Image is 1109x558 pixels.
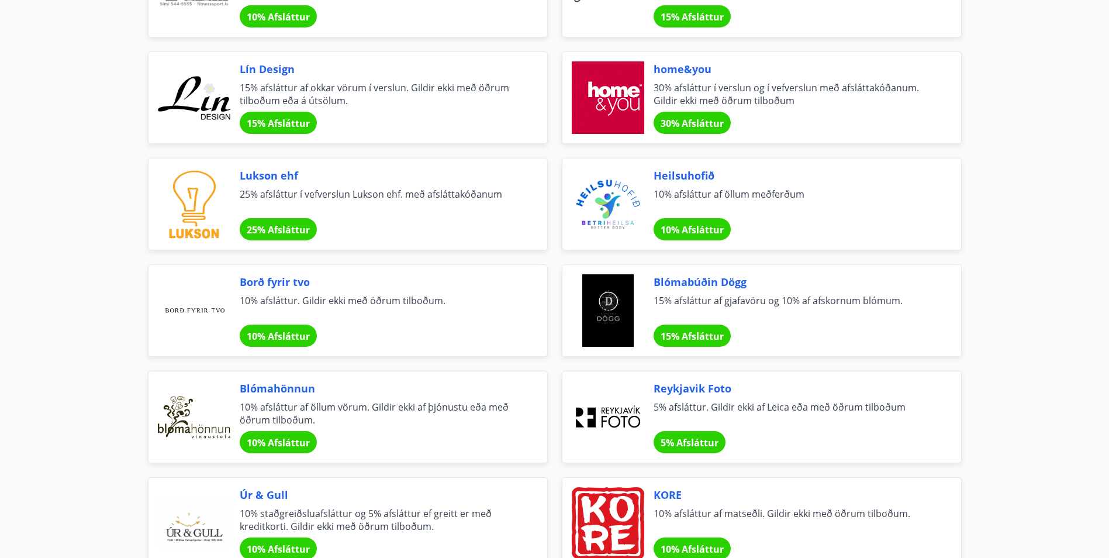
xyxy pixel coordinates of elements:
span: 10% Afsláttur [247,436,310,449]
span: 5% Afsláttur [661,436,718,449]
span: Borð fyrir tvo [240,274,519,290]
span: 25% Afsláttur [247,223,310,236]
span: 15% Afsláttur [661,330,724,343]
span: 25% afsláttur í vefverslun Lukson ehf. með afsláttakóðanum [240,188,519,213]
span: 10% Afsláttur [247,11,310,23]
span: 5% afsláttur. Gildir ekki af Leica eða með öðrum tilboðum [654,401,933,426]
span: 10% afsláttur af öllum vörum. Gildir ekki af þjónustu eða með öðrum tilboðum. [240,401,519,426]
span: Blómabúðin Dögg [654,274,933,290]
span: 10% Afsláttur [247,330,310,343]
span: 10% afsláttur. Gildir ekki með öðrum tilboðum. [240,294,519,320]
span: 10% Afsláttur [661,543,724,556]
span: 10% afsláttur af matseðli. Gildir ekki með öðrum tilboðum. [654,507,933,533]
span: Blómahönnun [240,381,519,396]
span: 10% staðgreiðsluafsláttur og 5% afsláttur ef greitt er með kreditkorti. Gildir ekki með öðrum til... [240,507,519,533]
span: 10% afsláttur af öllum meðferðum [654,188,933,213]
span: 30% afsláttur í verslun og í vefverslun með afsláttakóðanum. Gildir ekki með öðrum tilboðum [654,81,933,107]
span: Úr & Gull [240,487,519,502]
span: Lukson ehf [240,168,519,183]
span: 15% afsláttur af gjafavöru og 10% af afskornum blómum. [654,294,933,320]
span: 15% Afsláttur [247,117,310,130]
span: Heilsuhofið [654,168,933,183]
span: 30% Afsláttur [661,117,724,130]
span: Reykjavik Foto [654,381,933,396]
span: Lín Design [240,61,519,77]
span: KORE [654,487,933,502]
span: home&you [654,61,933,77]
span: 15% Afsláttur [661,11,724,23]
span: 15% afsláttur af okkar vörum í verslun. Gildir ekki með öðrum tilboðum eða á útsölum. [240,81,519,107]
span: 10% Afsláttur [247,543,310,556]
span: 10% Afsláttur [661,223,724,236]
